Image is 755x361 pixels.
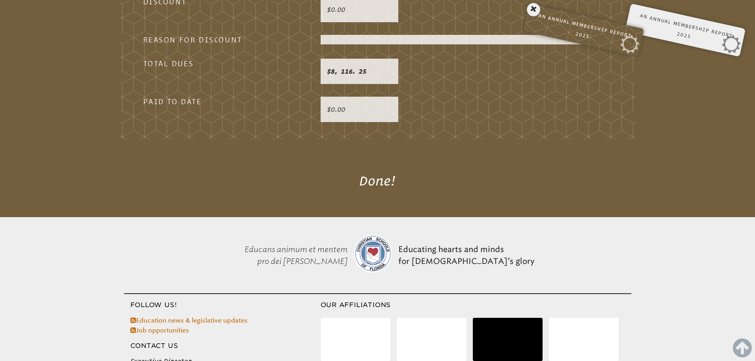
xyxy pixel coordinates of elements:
a: Education news & legislative updates [130,317,248,324]
a: Job opportunities [130,327,189,334]
p: Educans animum et mentem pro dei [PERSON_NAME] [218,223,351,287]
p: Done! [311,170,444,191]
div: bethany-christian-school-annual-membership-report-2025 [524,4,644,57]
h3: Paid to Date [143,97,315,106]
p: 0.00 [327,5,392,14]
img: csf-logo-web-colors.png [354,235,392,273]
h3: Follow Us! [124,300,321,310]
h3: Our Affiliations [321,300,631,310]
h3: Total Dues [143,59,315,68]
h3: Contact Us [124,341,321,351]
p: 0.00 [327,105,392,114]
p: 8,116.25 [327,67,392,76]
p: An Annual Membership Report 2025 [529,9,638,51]
p: Educating hearts and minds for [DEMOGRAPHIC_DATA]’s glory [395,223,538,287]
h3: Reason for Discount [143,35,315,44]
